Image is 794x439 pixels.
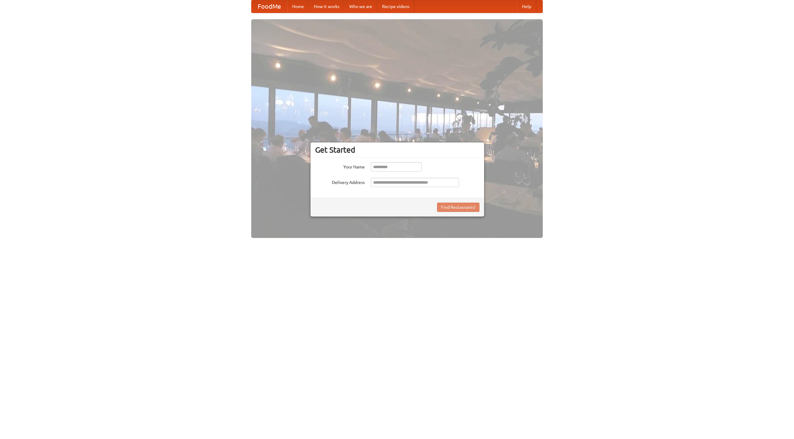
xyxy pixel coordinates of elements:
label: Delivery Address [315,178,365,186]
a: Who we are [344,0,377,13]
h3: Get Started [315,145,480,155]
a: FoodMe [252,0,287,13]
button: Find Restaurants! [437,203,480,212]
a: How it works [309,0,344,13]
a: Home [287,0,309,13]
a: Recipe videos [377,0,414,13]
a: Help [517,0,536,13]
label: Your Name [315,162,365,170]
